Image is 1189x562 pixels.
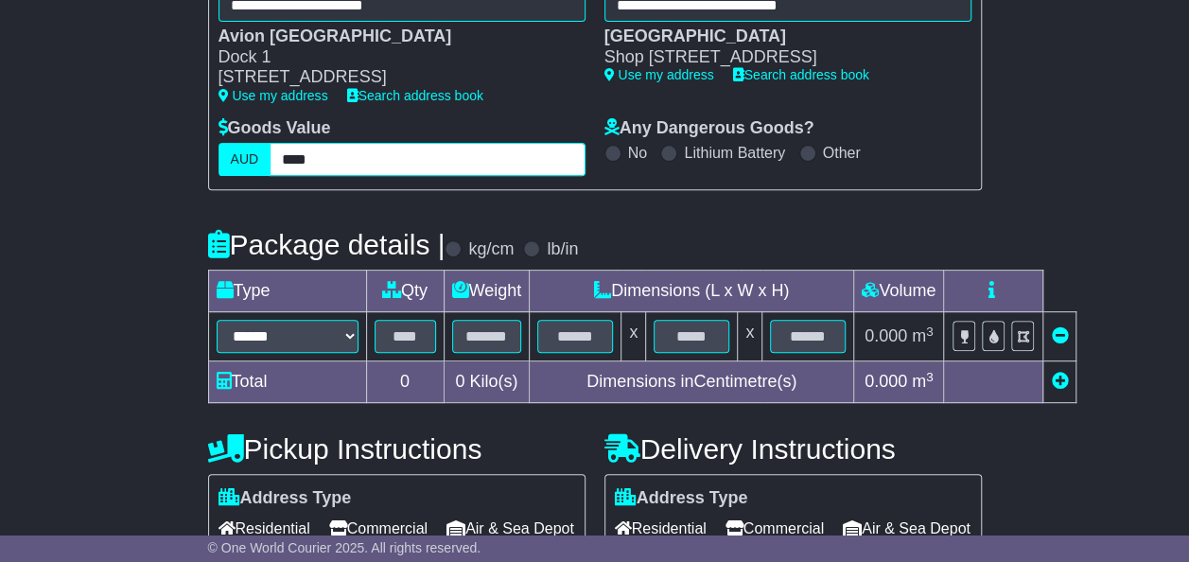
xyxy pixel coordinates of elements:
[912,326,934,345] span: m
[684,144,785,162] label: Lithium Battery
[208,271,366,312] td: Type
[366,271,444,312] td: Qty
[823,144,861,162] label: Other
[615,514,707,543] span: Residential
[604,118,814,139] label: Any Dangerous Goods?
[219,143,271,176] label: AUD
[865,326,907,345] span: 0.000
[615,488,748,509] label: Address Type
[219,88,328,103] a: Use my address
[738,312,762,361] td: x
[468,239,514,260] label: kg/cm
[547,239,578,260] label: lb/in
[530,271,854,312] td: Dimensions (L x W x H)
[219,67,567,88] div: [STREET_ADDRESS]
[628,144,647,162] label: No
[208,433,586,465] h4: Pickup Instructions
[208,361,366,403] td: Total
[219,488,352,509] label: Address Type
[1051,326,1068,345] a: Remove this item
[444,361,530,403] td: Kilo(s)
[444,271,530,312] td: Weight
[621,312,646,361] td: x
[854,271,944,312] td: Volume
[604,47,953,68] div: Shop [STREET_ADDRESS]
[926,370,934,384] sup: 3
[329,514,428,543] span: Commercial
[604,67,714,82] a: Use my address
[926,325,934,339] sup: 3
[604,433,982,465] h4: Delivery Instructions
[726,514,824,543] span: Commercial
[865,372,907,391] span: 0.000
[208,229,446,260] h4: Package details |
[843,514,970,543] span: Air & Sea Depot
[1051,372,1068,391] a: Add new item
[208,540,481,555] span: © One World Courier 2025. All rights reserved.
[912,372,934,391] span: m
[733,67,869,82] a: Search address book
[219,514,310,543] span: Residential
[455,372,464,391] span: 0
[219,47,567,68] div: Dock 1
[366,361,444,403] td: 0
[446,514,574,543] span: Air & Sea Depot
[604,26,953,47] div: [GEOGRAPHIC_DATA]
[347,88,483,103] a: Search address book
[219,118,331,139] label: Goods Value
[530,361,854,403] td: Dimensions in Centimetre(s)
[219,26,567,47] div: Avion [GEOGRAPHIC_DATA]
